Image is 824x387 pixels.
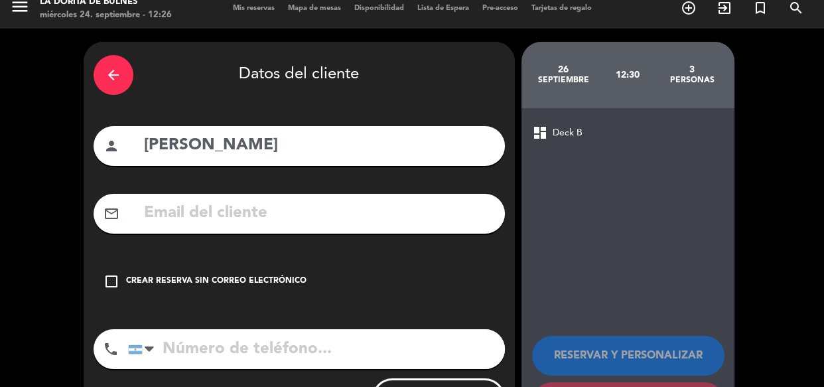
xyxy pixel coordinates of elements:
[532,336,724,376] button: RESERVAR Y PERSONALIZAR
[348,5,411,12] span: Disponibilidad
[126,275,307,288] div: Crear reserva sin correo electrónico
[281,5,348,12] span: Mapa de mesas
[659,75,724,86] div: personas
[105,67,121,83] i: arrow_back
[411,5,476,12] span: Lista de Espera
[476,5,525,12] span: Pre-acceso
[103,273,119,289] i: check_box_outline_blank
[103,138,119,154] i: person
[532,125,548,141] span: dashboard
[531,64,596,75] div: 26
[128,329,505,369] input: Número de teléfono...
[143,132,495,159] input: Nombre del cliente
[40,9,172,22] div: miércoles 24. septiembre - 12:26
[531,75,596,86] div: septiembre
[103,341,119,357] i: phone
[525,5,598,12] span: Tarjetas de regalo
[553,125,583,141] span: Deck B
[103,206,119,222] i: mail_outline
[94,52,505,98] div: Datos del cliente
[659,64,724,75] div: 3
[595,52,659,98] div: 12:30
[129,330,159,368] div: Argentina: +54
[226,5,281,12] span: Mis reservas
[143,200,495,227] input: Email del cliente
